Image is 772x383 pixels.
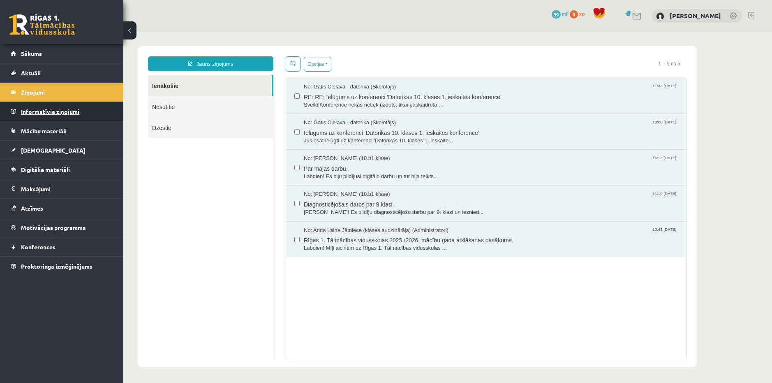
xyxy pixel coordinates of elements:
a: 0 xp [570,10,589,17]
span: 10:43 [DATE] [527,195,555,201]
a: Rīgas 1. Tālmācības vidusskola [9,14,75,35]
a: No: [PERSON_NAME] (10.b1 klase) 11:19 [DATE] Diagnosticējošais darbs par 9.klasi. [PERSON_NAME]! ... [180,159,555,184]
a: No: Anda Laine Jātniece (klases audzinātāja) (Administratori) 10:43 [DATE] Rīgas 1. Tālmācības vi... [180,195,555,221]
a: Ziņojumi [11,83,113,102]
span: 18:08 [DATE] [527,87,555,93]
a: Jauns ziņojums [25,25,150,39]
span: Sākums [21,50,42,57]
a: Mācību materiāli [11,121,113,140]
span: 11:19 [DATE] [527,159,555,165]
a: Nosūtītie [25,65,150,86]
span: Mācību materiāli [21,127,67,135]
span: No: Gatis Cielava - datorika (Skolotājs) [180,87,273,95]
a: Sākums [11,44,113,63]
a: Aktuāli [11,63,113,82]
span: xp [579,10,585,17]
span: 16:13 [DATE] [527,123,555,129]
span: Rīgas 1. Tālmācības vidusskolas 2025./2026. mācību gada atklāšanas pasākums [180,202,555,213]
span: mP [562,10,569,17]
span: Par mājas darbu. [180,131,555,141]
span: Atzīmes [21,204,43,212]
span: Motivācijas programma [21,224,86,231]
a: Informatīvie ziņojumi [11,102,113,121]
a: [DEMOGRAPHIC_DATA] [11,141,113,160]
span: Jūs esat ielūgti uz konferenci 'Datorikas 10. klases 1. ieskaite... [180,105,555,113]
span: 11:33 [DATE] [527,51,555,58]
span: No: Gatis Cielava - datorika (Skolotājs) [180,51,273,59]
a: No: Gatis Cielava - datorika (Skolotājs) 18:08 [DATE] Ielūgums uz konferenci 'Datorikas 10. klase... [180,87,555,113]
a: Ienākošie [25,44,148,65]
span: 1 – 5 no 5 [529,25,563,39]
span: Ielūgums uz konferenci 'Datorikas 10. klases 1. ieskaites konference' [180,95,555,105]
a: Maksājumi [11,179,113,198]
span: Sveiki!Konferencē nekas netiek uzdots, tikai paskaidrota ... [180,70,555,77]
span: 39 [552,10,561,19]
span: No: [PERSON_NAME] (10.b1 klase) [180,159,267,167]
a: Motivācijas programma [11,218,113,237]
span: Konferences [21,243,55,251]
span: Digitālie materiāli [21,166,70,173]
span: No: Anda Laine Jātniece (klases audzinātāja) (Administratori) [180,195,325,203]
span: No: [PERSON_NAME] (10.b1 klase) [180,123,267,131]
a: [PERSON_NAME] [670,12,721,20]
legend: Ziņojumi [21,83,113,102]
legend: Maksājumi [21,179,113,198]
a: Digitālie materiāli [11,160,113,179]
span: Proktoringa izmēģinājums [21,262,92,270]
a: Konferences [11,237,113,256]
a: No: [PERSON_NAME] (10.b1 klase) 16:13 [DATE] Par mājas darbu. Labdien! Es biju pildījusi digitālo... [180,123,555,149]
a: Dzēstie [25,86,150,107]
span: [DEMOGRAPHIC_DATA] [21,146,86,154]
span: Diagnosticējošais darbs par 9.klasi. [180,167,555,177]
a: 39 mP [552,10,569,17]
a: Atzīmes [11,199,113,218]
a: Proktoringa izmēģinājums [11,257,113,276]
img: Vitālijs Čugunovs [656,12,664,21]
legend: Informatīvie ziņojumi [21,102,113,121]
span: Aktuāli [21,69,41,77]
span: [PERSON_NAME]! Es pildīju diagnosticējošo darbu par 9. klasi un iesnied... [180,177,555,185]
span: RE: RE: Ielūgums uz konferenci 'Datorikas 10. klases 1. ieskaites konference' [180,59,555,70]
span: Labdien! Mīļi aicinām uz Rīgas 1. Tālmācības vidusskolas ... [180,213,555,221]
button: Opcijas [180,25,208,40]
span: 0 [570,10,578,19]
a: No: Gatis Cielava - datorika (Skolotājs) 11:33 [DATE] RE: RE: Ielūgums uz konferenci 'Datorikas 1... [180,51,555,77]
span: Labdien! Es biju pildījusi digitālo darbu un tur bija teikts... [180,141,555,149]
